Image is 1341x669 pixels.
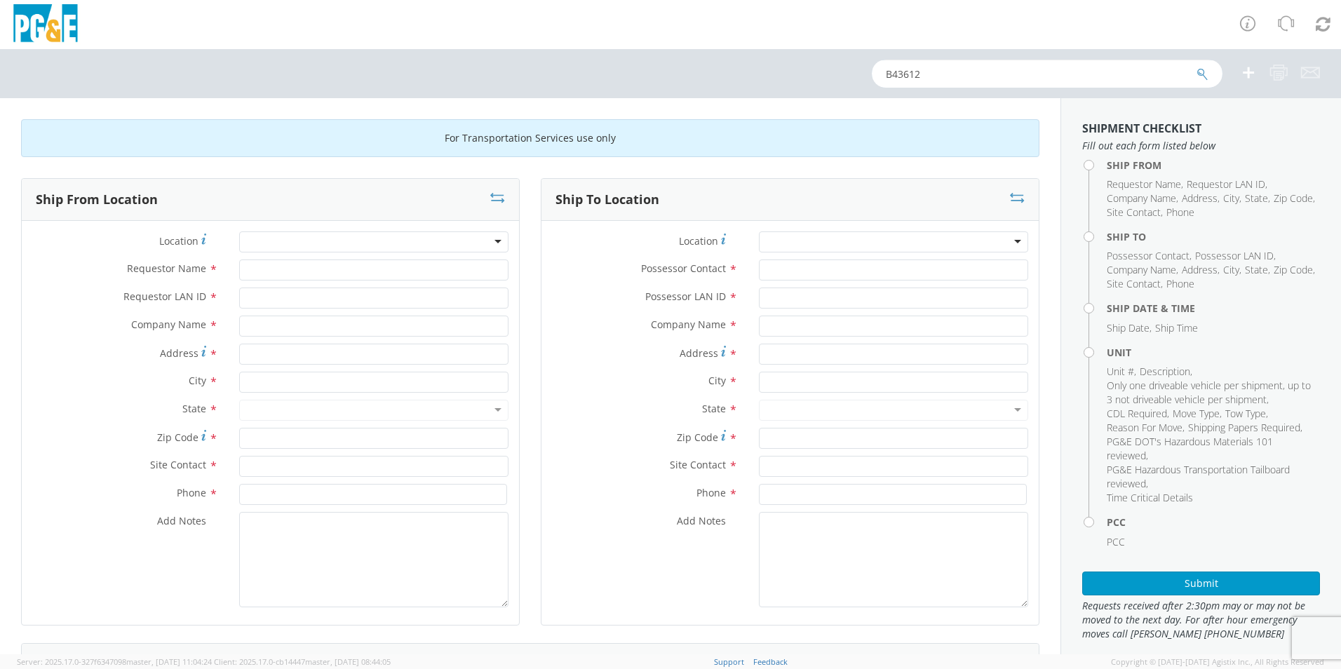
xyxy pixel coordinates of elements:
span: Possessor Contact [641,262,726,275]
span: Address [680,346,718,360]
span: Zip Code [677,431,718,444]
span: Phone [1166,277,1194,290]
li: , [1173,407,1222,421]
span: Address [1182,191,1218,205]
li: , [1107,379,1316,407]
span: Move Type [1173,407,1220,420]
span: Site Contact [1107,277,1161,290]
span: Company Name [1107,191,1176,205]
span: Zip Code [1274,191,1313,205]
span: City [708,374,726,387]
span: PG&E DOT's Hazardous Materials 101 reviewed [1107,435,1273,462]
span: City [1223,263,1239,276]
li: , [1245,191,1270,205]
li: , [1107,321,1152,335]
span: Possessor Contact [1107,249,1190,262]
span: Site Contact [1107,205,1161,219]
span: Address [160,346,198,360]
li: , [1187,177,1267,191]
li: , [1274,263,1315,277]
h4: Ship Date & Time [1107,303,1320,313]
span: Phone [1166,205,1194,219]
li: , [1245,263,1270,277]
li: , [1223,191,1241,205]
span: Copyright © [DATE]-[DATE] Agistix Inc., All Rights Reserved [1111,656,1324,668]
h4: Ship To [1107,231,1320,242]
h3: Ship To Location [555,193,659,207]
span: Ship Time [1155,321,1198,334]
span: Phone [696,486,726,499]
img: pge-logo-06675f144f4cfa6a6814.png [11,4,81,46]
span: Possessor LAN ID [645,290,726,303]
li: , [1107,365,1136,379]
span: Phone [177,486,206,499]
h4: Unit [1107,347,1320,358]
li: , [1188,421,1302,435]
input: Shipment, Tracking or Reference Number (at least 4 chars) [872,60,1222,88]
span: Zip Code [157,431,198,444]
span: Reason For Move [1107,421,1182,434]
span: Add Notes [677,514,726,527]
li: , [1107,421,1185,435]
h4: PCC [1107,517,1320,527]
span: PCC [1107,535,1125,548]
span: Address [1182,263,1218,276]
span: State [702,402,726,415]
span: Requestor Name [1107,177,1181,191]
span: master, [DATE] 11:04:24 [126,656,212,667]
li: , [1140,365,1192,379]
span: Site Contact [150,458,206,471]
span: Client: 2025.17.0-cb14447 [214,656,391,667]
li: , [1274,191,1315,205]
span: Shipping Papers Required [1188,421,1300,434]
li: , [1107,177,1183,191]
li: , [1107,435,1316,463]
span: Requestor Name [127,262,206,275]
span: Fill out each form listed below [1082,139,1320,153]
span: Company Name [1107,263,1176,276]
div: For Transportation Services use only [21,119,1039,157]
span: PG&E Hazardous Transportation Tailboard reviewed [1107,463,1290,490]
span: master, [DATE] 08:44:05 [305,656,391,667]
span: State [1245,263,1268,276]
span: Ship Date [1107,321,1150,334]
span: Time Critical Details [1107,491,1193,504]
li: , [1107,263,1178,277]
strong: Shipment Checklist [1082,121,1201,136]
span: Requestor LAN ID [123,290,206,303]
span: Zip Code [1274,263,1313,276]
h4: Ship From [1107,160,1320,170]
span: Possessor LAN ID [1195,249,1274,262]
li: , [1182,263,1220,277]
span: Site Contact [670,458,726,471]
span: Description [1140,365,1190,378]
span: Company Name [131,318,206,331]
a: Support [714,656,744,667]
span: Only one driveable vehicle per shipment, up to 3 not driveable vehicle per shipment [1107,379,1311,406]
span: Tow Type [1225,407,1266,420]
li: , [1107,249,1192,263]
li: , [1195,249,1276,263]
span: Add Notes [157,514,206,527]
span: CDL Required [1107,407,1167,420]
li: , [1107,407,1169,421]
li: , [1107,205,1163,219]
span: Requests received after 2:30pm may or may not be moved to the next day. For after hour emergency ... [1082,599,1320,641]
span: City [1223,191,1239,205]
span: Server: 2025.17.0-327f6347098 [17,656,212,667]
li: , [1107,277,1163,291]
span: State [182,402,206,415]
span: City [189,374,206,387]
h3: Ship From Location [36,193,158,207]
span: Location [159,234,198,248]
li: , [1182,191,1220,205]
span: State [1245,191,1268,205]
button: Submit [1082,572,1320,595]
li: , [1225,407,1268,421]
span: Location [679,234,718,248]
a: Feedback [753,656,788,667]
li: , [1223,263,1241,277]
li: , [1107,191,1178,205]
span: Unit # [1107,365,1134,378]
li: , [1107,463,1316,491]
